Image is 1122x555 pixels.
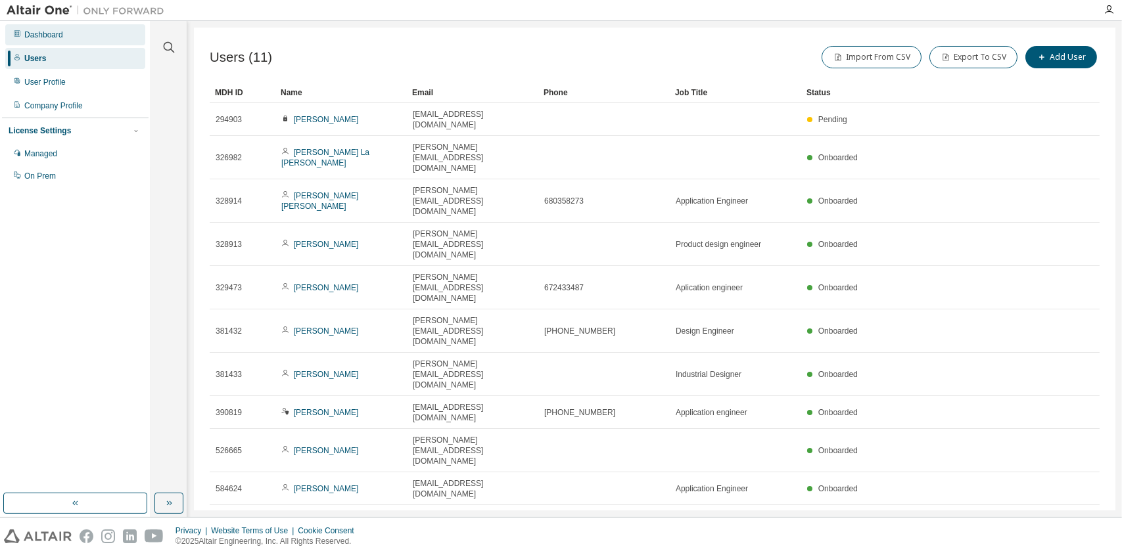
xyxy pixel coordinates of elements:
div: Cookie Consent [298,525,362,536]
span: 680358273 [544,196,584,206]
a: [PERSON_NAME] [294,408,359,417]
span: [EMAIL_ADDRESS][DOMAIN_NAME] [413,109,532,130]
div: Name [281,82,402,103]
span: Aplication engineer [676,282,743,293]
button: Import From CSV [822,46,922,68]
span: [PHONE_NUMBER] [544,326,615,336]
span: Industrial Designer [676,369,741,380]
span: Onboarded [818,370,858,379]
span: 328913 [216,239,242,250]
div: Email [412,82,533,103]
span: [PERSON_NAME][EMAIL_ADDRESS][DOMAIN_NAME] [413,359,532,390]
div: On Prem [24,171,56,181]
div: License Settings [9,125,71,136]
span: 526665 [216,445,242,456]
a: [PERSON_NAME] [294,283,359,292]
span: Onboarded [818,283,858,292]
span: [EMAIL_ADDRESS][DOMAIN_NAME] [413,402,532,423]
span: 294903 [216,114,242,125]
a: [PERSON_NAME] [294,115,359,124]
div: User Profile [24,77,66,87]
a: [PERSON_NAME] [PERSON_NAME] [281,191,358,211]
img: facebook.svg [80,529,93,543]
span: Onboarded [818,484,858,493]
span: 329473 [216,282,242,293]
button: Export To CSV [929,46,1017,68]
span: 390819 [216,407,242,418]
a: [PERSON_NAME] [294,240,359,249]
span: [PERSON_NAME][EMAIL_ADDRESS][DOMAIN_NAME] [413,435,532,466]
a: [PERSON_NAME] [294,484,359,493]
a: [PERSON_NAME] [294,326,359,336]
span: Product design engineer [676,239,761,250]
span: Onboarded [818,196,858,206]
div: Phone [544,82,665,103]
div: Status [806,82,1031,103]
span: [PERSON_NAME][EMAIL_ADDRESS][DOMAIN_NAME] [413,142,532,173]
span: [EMAIL_ADDRESS][DOMAIN_NAME] [413,478,532,499]
div: Website Terms of Use [211,525,298,536]
div: Dashboard [24,30,63,40]
span: 328914 [216,196,242,206]
div: Managed [24,148,57,159]
span: [PERSON_NAME][EMAIL_ADDRESS][DOMAIN_NAME] [413,315,532,347]
span: Application engineer [676,407,747,418]
img: Altair One [7,4,171,17]
span: Onboarded [818,153,858,162]
img: instagram.svg [101,529,115,543]
img: linkedin.svg [123,529,137,543]
span: Application Engineer [676,196,748,206]
span: 381432 [216,326,242,336]
div: Privacy [175,525,211,536]
span: Design Engineer [676,326,734,336]
button: Add User [1025,46,1097,68]
img: altair_logo.svg [4,529,72,543]
span: Users (11) [210,50,272,65]
span: Onboarded [818,446,858,455]
span: [PHONE_NUMBER] [544,407,615,418]
span: Pending [818,115,847,124]
img: youtube.svg [145,529,164,543]
span: [PERSON_NAME][EMAIL_ADDRESS][DOMAIN_NAME] [413,272,532,303]
span: [PERSON_NAME][EMAIL_ADDRESS][DOMAIN_NAME] [413,229,532,260]
a: [PERSON_NAME] [294,370,359,379]
span: 381433 [216,369,242,380]
div: MDH ID [215,82,270,103]
a: [PERSON_NAME] La [PERSON_NAME] [281,148,369,167]
div: Job Title [675,82,796,103]
span: Onboarded [818,240,858,249]
a: [PERSON_NAME] [294,446,359,455]
span: Application Engineer [676,483,748,494]
span: 326982 [216,152,242,163]
p: © 2025 Altair Engineering, Inc. All Rights Reserved. [175,536,362,547]
span: Onboarded [818,408,858,417]
span: [PERSON_NAME][EMAIL_ADDRESS][DOMAIN_NAME] [413,185,532,217]
div: Company Profile [24,100,83,111]
span: 584624 [216,483,242,494]
span: 672433487 [544,282,584,293]
span: Onboarded [818,326,858,336]
div: Users [24,53,46,64]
